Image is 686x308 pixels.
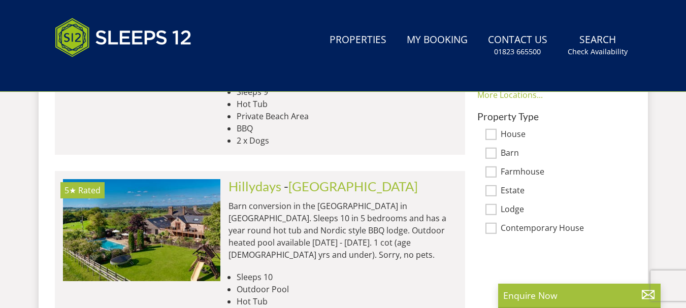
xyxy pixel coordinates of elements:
[237,134,457,147] li: 2 x Dogs
[63,179,220,281] img: hillydays-holiday-home-accommodation-devon-sleeping-10.original.jpg
[501,129,624,141] label: House
[477,89,543,100] a: More Locations...
[325,29,390,52] a: Properties
[484,29,551,62] a: Contact Us01823 665500
[237,98,457,110] li: Hot Tub
[501,223,624,234] label: Contemporary House
[237,122,457,134] li: BBQ
[237,86,457,98] li: Sleeps 9
[55,12,192,63] img: Sleeps 12
[501,186,624,197] label: Estate
[403,29,472,52] a: My Booking
[50,69,156,78] iframe: Customer reviews powered by Trustpilot
[237,283,457,295] li: Outdoor Pool
[501,204,624,216] label: Lodge
[494,47,541,57] small: 01823 665500
[237,295,457,307] li: Hot Tub
[284,179,418,194] span: -
[501,167,624,178] label: Farmhouse
[63,179,220,281] a: 5★ Rated
[237,271,457,283] li: Sleeps 10
[64,185,76,196] span: Hillydays has a 5 star rating under the Quality in Tourism Scheme
[477,111,624,122] h3: Property Type
[288,179,418,194] a: [GEOGRAPHIC_DATA]
[503,289,656,302] p: Enquire Now
[78,185,101,196] span: Rated
[228,179,281,194] a: Hillydays
[228,200,457,261] p: Barn conversion in the [GEOGRAPHIC_DATA] in [GEOGRAPHIC_DATA]. Sleeps 10 in 5 bedrooms and has a ...
[568,47,628,57] small: Check Availability
[237,110,457,122] li: Private Beach Area
[564,29,632,62] a: SearchCheck Availability
[501,148,624,159] label: Barn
